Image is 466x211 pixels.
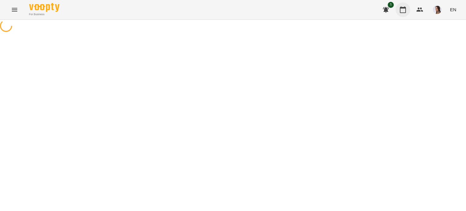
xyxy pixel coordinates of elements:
span: 1 [388,2,394,8]
img: Voopty Logo [29,3,59,12]
img: 6a03a0f17c1b85eb2e33e2f5271eaff0.png [433,5,441,14]
span: For Business [29,12,59,16]
button: Menu [7,2,22,17]
button: EN [447,4,459,15]
span: EN [450,6,456,13]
